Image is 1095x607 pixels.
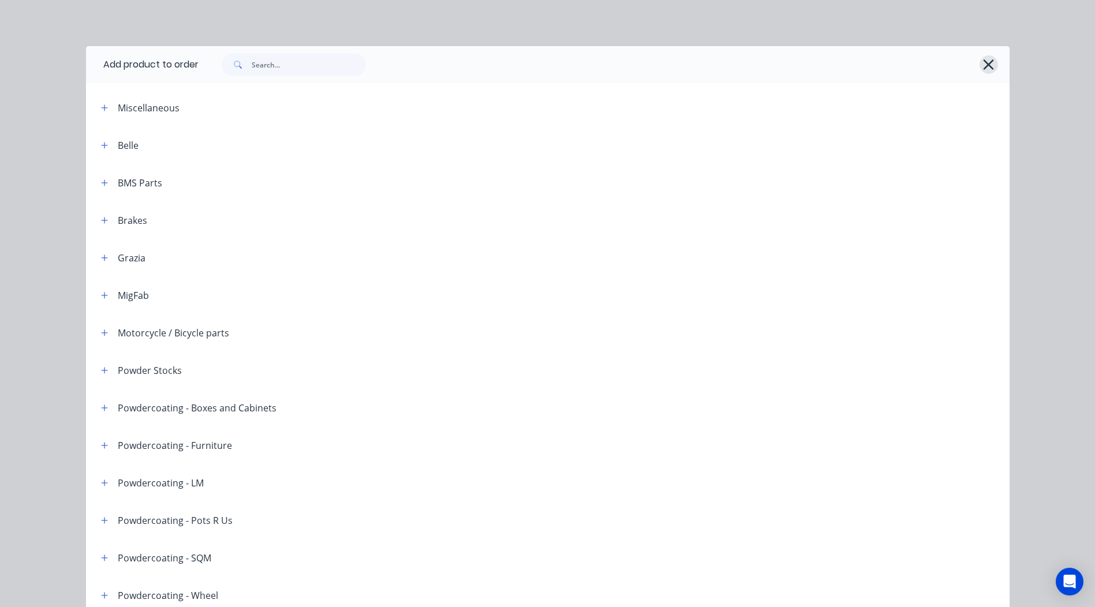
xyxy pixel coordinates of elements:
div: Powder Stocks [118,364,182,377]
div: Add product to order [86,46,199,83]
div: Brakes [118,213,147,227]
div: Powdercoating - Boxes and Cabinets [118,401,276,415]
div: Grazia [118,251,145,265]
div: MigFab [118,288,149,302]
div: Powdercoating - LM [118,476,204,490]
div: Open Intercom Messenger [1056,568,1083,595]
div: Miscellaneous [118,101,180,115]
input: Search... [252,53,366,76]
div: Motorcycle / Bicycle parts [118,326,229,340]
div: Powdercoating - SQM [118,551,211,565]
div: BMS Parts [118,176,162,190]
div: Belle [118,138,139,152]
div: Powdercoating - Wheel [118,589,218,602]
div: Powdercoating - Pots R Us [118,514,233,527]
div: Powdercoating - Furniture [118,439,232,452]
